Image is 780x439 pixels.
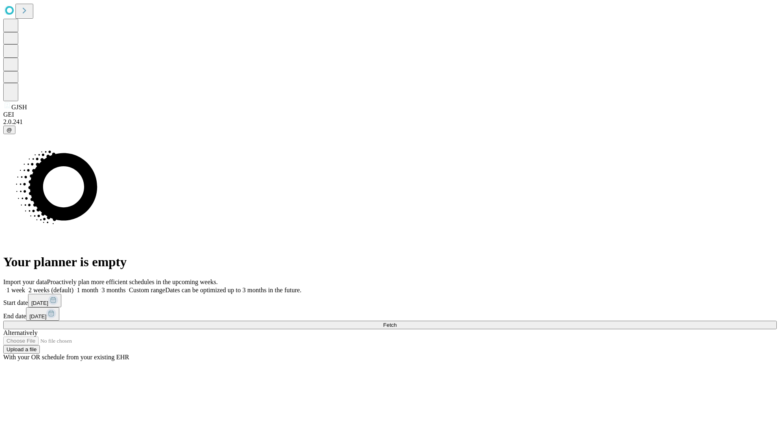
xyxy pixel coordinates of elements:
button: [DATE] [26,307,59,321]
span: 3 months [102,287,126,293]
span: With your OR schedule from your existing EHR [3,354,129,361]
span: Custom range [129,287,165,293]
span: 1 week [6,287,25,293]
span: GJSH [11,104,27,111]
span: Fetch [383,322,396,328]
span: Dates can be optimized up to 3 months in the future. [165,287,301,293]
h1: Your planner is empty [3,254,777,269]
button: Fetch [3,321,777,329]
div: GEI [3,111,777,118]
span: Import your data [3,278,47,285]
span: 2 weeks (default) [28,287,74,293]
span: @ [6,127,12,133]
span: [DATE] [29,313,46,319]
span: Proactively plan more efficient schedules in the upcoming weeks. [47,278,218,285]
span: [DATE] [31,300,48,306]
span: Alternatively [3,329,37,336]
button: @ [3,126,15,134]
span: 1 month [77,287,98,293]
button: Upload a file [3,345,40,354]
div: End date [3,307,777,321]
button: [DATE] [28,294,61,307]
div: Start date [3,294,777,307]
div: 2.0.241 [3,118,777,126]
